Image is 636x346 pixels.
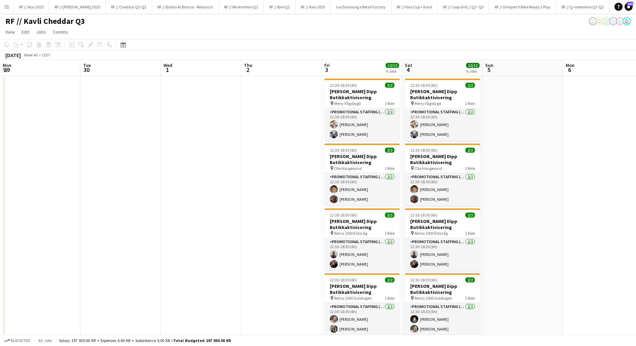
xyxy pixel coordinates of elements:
[324,303,400,336] app-card-role: Promotional Staffing (Promotional Staff)2/212:30-18:30 (6h)[PERSON_NAME][PERSON_NAME]
[405,88,480,101] h3: [PERSON_NAME] Dipp Butikkaktivisering
[219,0,264,13] button: RF // We Are Hero Q2
[385,166,394,171] span: 1 Role
[82,66,91,74] span: 30
[5,52,21,59] div: [DATE]
[385,213,394,218] span: 2/2
[244,62,252,68] span: Thu
[589,17,597,25] app-user-avatar: Alexander Skeppland Hole
[386,63,399,68] span: 12/12
[410,148,437,153] span: 12:30-18:30 (6h)
[59,338,231,343] div: Salary 197 930.00 KR + Expenses 0.00 KR + Subsistence 0.00 KR =
[324,153,400,165] h3: [PERSON_NAME] Dipp Butikkaktivisering
[415,101,441,106] span: Meny Vågsbygd
[264,0,295,13] button: RF // Brie Q2
[243,66,252,74] span: 2
[334,101,361,106] span: Meny Vågsbygd
[485,62,493,68] span: Sun
[334,296,372,301] span: Rema 1000 Gulskogen
[22,29,29,35] span: Edit
[330,148,357,153] span: 12:30-18:30 (6h)
[53,29,68,35] span: Comms
[3,28,17,36] a: View
[566,62,574,68] span: Mon
[385,296,394,301] span: 1 Role
[49,0,106,13] button: RF // [PERSON_NAME] 2025
[295,0,331,13] button: RF // Ikea 2025
[324,62,330,68] span: Fri
[405,62,412,68] span: Sat
[5,29,15,35] span: View
[385,101,394,106] span: 1 Role
[415,166,442,171] span: Obs Haugesund
[36,29,46,35] span: Jobs
[330,277,357,282] span: 12:30-18:30 (6h)
[465,166,475,171] span: 1 Role
[415,231,448,236] span: Rema 1000 Eidsvåg
[2,66,11,74] span: 29
[405,144,480,206] app-job-card: 12:30-18:30 (6h)2/2[PERSON_NAME] Dipp Butikkaktivisering Obs Haugesund1 RolePromotional Staffing ...
[50,28,71,36] a: Comms
[385,148,394,153] span: 2/2
[386,69,399,74] div: 6 Jobs
[324,108,400,141] app-card-role: Promotional Staffing (Promotional Staff)2/212:30-18:30 (6h)[PERSON_NAME][PERSON_NAME]
[331,0,391,13] button: Ice/Samsung x Retail Factory
[19,28,32,36] a: Edit
[164,62,172,68] span: Wed
[405,303,480,336] app-card-role: Promotional Staffing (Promotional Staff)2/212:30-18:30 (6h)[PERSON_NAME][PERSON_NAME]
[334,231,367,236] span: Rema 1000 Eidsvåg
[465,296,475,301] span: 1 Role
[565,66,574,74] span: 6
[5,16,85,26] h1: RF // Kavli Cheddar Q3
[627,2,633,6] span: 230
[3,337,31,344] button: Budgeted
[324,283,400,295] h3: [PERSON_NAME] Dipp Butikkaktivisering
[173,338,231,343] span: Total Budgeted 197 930.00 KR
[410,213,437,218] span: 12:30-18:30 (6h)
[405,108,480,141] app-card-role: Promotional Staffing (Promotional Staff)2/212:30-18:30 (6h)[PERSON_NAME][PERSON_NAME]
[616,17,624,25] app-user-avatar: Alexander Skeppland Hole
[465,83,475,88] span: 2/2
[404,66,412,74] span: 4
[324,208,400,271] app-job-card: 12:30-18:30 (6h)2/2[PERSON_NAME] Dipp Butikkaktivisering Rema 1000 Eidsvåg1 RolePromotional Staff...
[405,273,480,336] app-job-card: 12:30-18:30 (6h)2/2[PERSON_NAME] Dipp Butikkaktivisering Rema 1000 Gulskogen1 RolePromotional Sta...
[163,66,172,74] span: 1
[385,277,394,282] span: 2/2
[83,62,91,68] span: Tue
[14,0,49,13] button: RF // Skyr 2025
[3,62,11,68] span: Mon
[330,213,357,218] span: 12:30-18:30 (6h)
[385,83,394,88] span: 2/2
[323,66,330,74] span: 3
[324,79,400,141] app-job-card: 12:30-18:30 (6h)2/2[PERSON_NAME] Dipp Butikkaktivisering Meny Vågsbygd1 RolePromotional Staffing ...
[596,17,604,25] app-user-avatar: Alexander Skeppland Hole
[324,273,400,336] app-job-card: 12:30-18:30 (6h)2/2[PERSON_NAME] Dipp Butikkaktivisering Rema 1000 Gulskogen1 RolePromotional Sta...
[466,69,479,74] div: 6 Jobs
[405,208,480,271] app-job-card: 12:30-18:30 (6h)2/2[PERSON_NAME] Dipp Butikkaktivisering Rema 1000 Eidsvåg1 RolePromotional Staff...
[465,148,475,153] span: 2/2
[405,283,480,295] h3: [PERSON_NAME] Dipp Butikkaktivisering
[334,166,362,171] span: Obs Haugesund
[324,218,400,230] h3: [PERSON_NAME] Dipp Butikkaktivisering
[324,144,400,206] div: 12:30-18:30 (6h)2/2[PERSON_NAME] Dipp Butikkaktivisering Obs Haugesund1 RolePromotional Staffing ...
[391,0,438,13] button: RF // Voss Cup + Kavli
[11,338,30,343] span: Budgeted
[405,173,480,206] app-card-role: Promotional Staffing (Promotional Staff)2/212:30-18:30 (6h)[PERSON_NAME][PERSON_NAME]
[405,79,480,141] app-job-card: 12:30-18:30 (6h)2/2[PERSON_NAME] Dipp Butikkaktivisering Meny Vågsbygd1 RolePromotional Staffing ...
[466,63,480,68] span: 12/12
[324,238,400,271] app-card-role: Promotional Staffing (Promotional Staff)2/212:30-18:30 (6h)[PERSON_NAME][PERSON_NAME]
[465,277,475,282] span: 2/2
[484,66,493,74] span: 5
[22,52,39,57] span: Week 40
[410,83,437,88] span: 12:30-18:30 (6h)
[609,17,617,25] app-user-avatar: Alexander Skeppland Hole
[556,0,609,13] button: RF // Q-meieriene Q1-Q2
[405,153,480,165] h3: [PERSON_NAME] Dipp Butikkaktivisering
[106,0,152,13] button: RF // Cheddar Q1-Q2
[465,231,475,236] span: 1 Role
[42,52,50,57] div: CEST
